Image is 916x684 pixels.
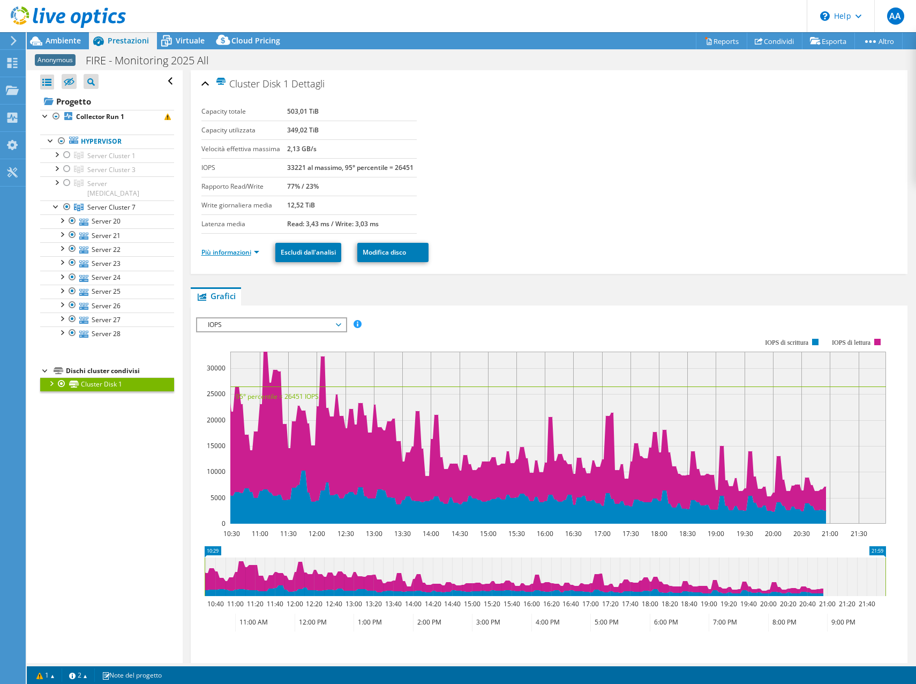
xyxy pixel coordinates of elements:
b: Read: 3,43 ms / Write: 3,03 ms [287,219,379,228]
text: 20:00 [760,599,776,608]
a: Server Cluster 1 [40,148,174,162]
a: Server 21 [40,228,174,242]
b: Collector Run 1 [76,112,124,121]
text: 21:40 [858,599,875,608]
b: 77% / 23% [287,182,319,191]
a: Server 20 [40,214,174,228]
text: 21:20 [838,599,855,608]
text: IOPS di scrittura [765,339,808,346]
svg: \n [820,11,830,21]
text: 19:30 [736,529,753,538]
text: 13:00 [345,599,362,608]
label: IOPS [201,162,288,173]
text: 10000 [207,467,226,476]
a: Reports [696,33,747,49]
text: 14:00 [422,529,439,538]
text: 19:00 [707,529,724,538]
text: 10:40 [207,599,223,608]
b: 503,01 TiB [287,107,319,116]
text: 20:30 [793,529,809,538]
a: 1 [29,668,62,682]
text: 17:30 [622,529,639,538]
a: Altro [854,33,903,49]
text: 17:20 [602,599,618,608]
text: 16:40 [562,599,579,608]
a: Server Cluster 3 [40,162,174,176]
a: Hypervisor [40,135,174,148]
a: Server 27 [40,313,174,326]
b: 349,02 TiB [287,125,319,135]
label: Rapporto Read/Write [201,181,288,192]
span: Server Cluster 7 [87,203,136,212]
span: Anonymous [35,54,76,66]
a: Condividi [747,33,802,49]
text: 20:00 [764,529,781,538]
h1: FIRE - Monitoring 2025 All [81,55,226,66]
text: 18:30 [679,529,695,538]
text: 20:40 [799,599,815,608]
text: 11:20 [246,599,263,608]
text: 10:30 [223,529,239,538]
text: 17:40 [621,599,638,608]
text: 20000 [207,415,226,425]
a: Collector Run 1 [40,110,174,124]
text: 13:40 [385,599,401,608]
text: 18:00 [650,529,667,538]
text: 13:20 [365,599,381,608]
text: 15:00 [463,599,480,608]
text: 25000 [207,389,226,398]
text: 21:30 [850,529,867,538]
text: 19:00 [700,599,717,608]
text: 11:00 [227,599,243,608]
text: 12:30 [337,529,354,538]
text: 95° percentile = 26451 IOPS [236,392,319,401]
text: 13:00 [365,529,382,538]
span: Ambiente [46,35,81,46]
text: 5000 [211,493,226,502]
a: Server 22 [40,242,174,256]
a: Server 23 [40,256,174,270]
text: 12:00 [308,529,325,538]
text: 14:30 [451,529,468,538]
a: Server 28 [40,326,174,340]
text: 16:30 [565,529,581,538]
text: 14:00 [404,599,421,608]
span: Grafici [196,291,236,301]
a: Più informazioni [201,248,259,257]
text: 15:30 [508,529,524,538]
a: Server 25 [40,285,174,299]
a: Server Cluster 7 [40,200,174,214]
text: 15:40 [503,599,520,608]
label: Capacity totale [201,106,288,117]
text: IOPS di lettura [832,339,871,346]
div: Dischi cluster condivisi [66,365,174,377]
span: Server Cluster 3 [87,165,136,174]
text: 17:00 [582,599,598,608]
b: 33221 al massimo, 95° percentile = 26451 [287,163,414,172]
text: 15:00 [479,529,496,538]
text: 12:40 [325,599,342,608]
a: Esporta [802,33,855,49]
text: 11:40 [266,599,283,608]
text: 30000 [207,363,226,373]
span: Prestazioni [108,35,149,46]
a: Escludi dall'analisi [275,243,341,262]
b: 2,13 GB/s [287,144,317,153]
text: 11:00 [251,529,268,538]
text: 15000 [207,441,226,450]
a: Cluster Disk 1 [40,377,174,391]
text: 14:20 [424,599,441,608]
span: AA [887,8,904,25]
span: Dettagli [291,77,325,90]
text: 20:20 [779,599,796,608]
text: 11:30 [280,529,296,538]
a: Server Cluster 5 [40,176,174,200]
a: Server 26 [40,299,174,313]
a: Note del progetto [94,668,169,682]
text: 15:20 [483,599,500,608]
text: 13:30 [394,529,410,538]
text: 17:00 [594,529,610,538]
a: Server 24 [40,271,174,285]
span: Cloud Pricing [231,35,280,46]
span: Cluster Disk 1 [215,77,289,90]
